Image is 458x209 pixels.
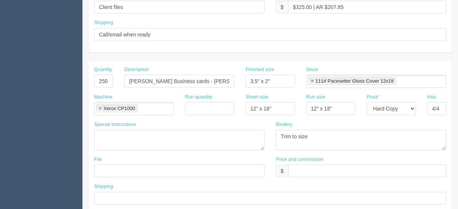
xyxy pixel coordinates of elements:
[94,156,102,163] label: File
[94,183,113,190] label: Shipping
[276,121,292,128] label: Bindery
[276,165,288,177] div: $
[94,94,112,101] label: Machine
[94,19,113,26] label: Shipping
[185,94,213,101] label: Run quantity
[306,94,325,101] label: Run size
[276,156,323,163] label: Price and commission
[103,106,135,111] div: Xerox CP1000
[245,94,268,101] label: Sheet size
[316,79,394,83] div: 111# Pacesetter Gloss Cover 12x18
[367,94,378,101] label: Proof
[306,66,319,73] label: Stock
[94,121,136,128] label: Special instructions
[94,66,112,73] label: Quantity
[124,66,149,73] label: Description
[276,1,288,14] div: $
[427,94,436,101] label: Inks
[245,66,274,73] label: Finished size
